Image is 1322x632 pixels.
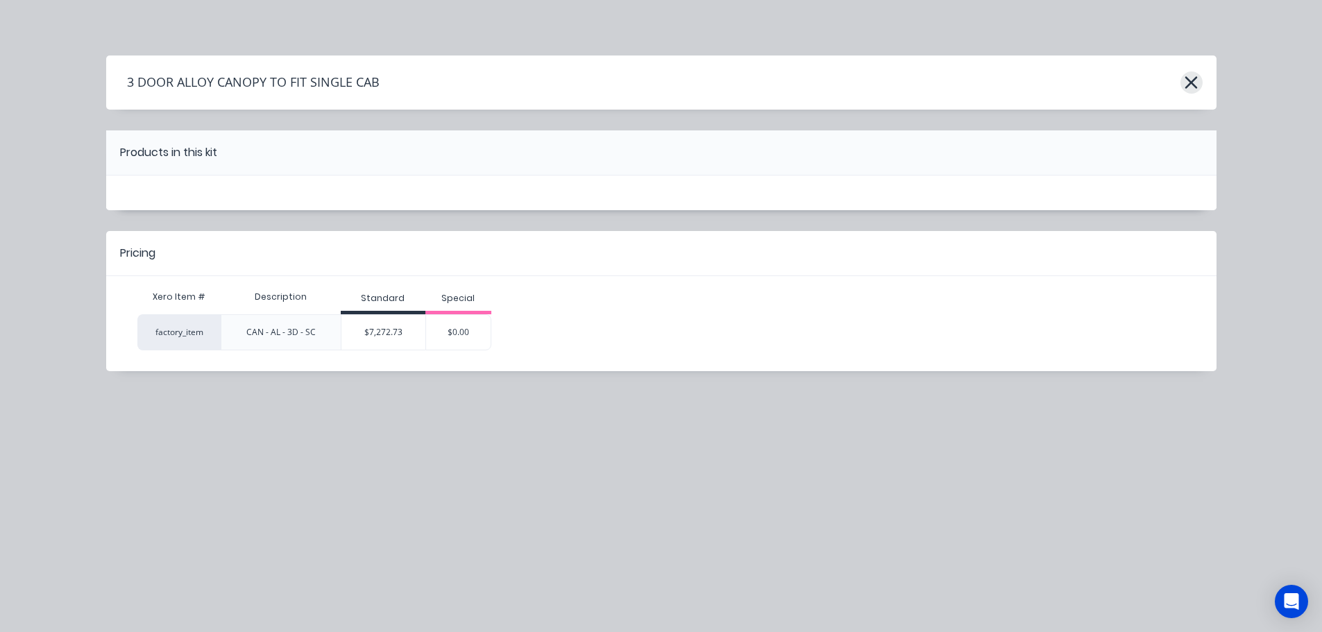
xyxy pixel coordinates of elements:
div: Products in this kit [120,144,217,161]
div: CAN - AL - 3D - SC [246,326,316,339]
div: factory_item [137,314,221,350]
div: Open Intercom Messenger [1275,585,1308,618]
h4: 3 DOOR ALLOY CANOPY TO FIT SINGLE CAB [106,69,380,96]
div: Description [244,280,318,314]
div: Standard [361,292,405,305]
div: Special [441,292,475,305]
div: Xero Item # [137,283,221,311]
div: Pricing [120,245,155,262]
div: $0.00 [426,315,491,350]
div: $7,272.73 [341,315,425,350]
